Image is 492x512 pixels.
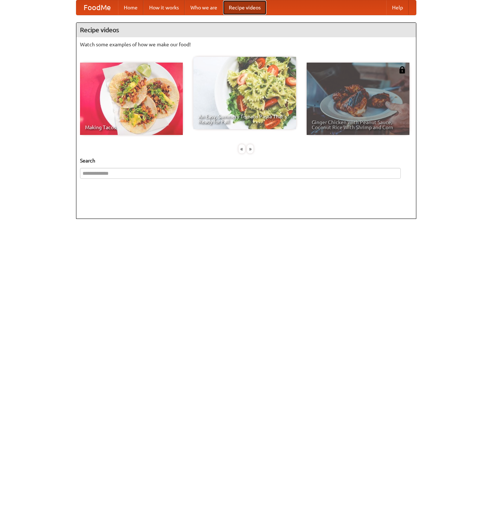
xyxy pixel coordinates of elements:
img: 483408.png [399,66,406,73]
span: Making Tacos [85,125,178,130]
a: Who we are [185,0,223,15]
h4: Recipe videos [76,23,416,37]
div: « [239,144,245,153]
a: Recipe videos [223,0,266,15]
div: » [247,144,253,153]
a: An Easy, Summery Tomato Pasta That's Ready for Fall [193,57,296,129]
a: FoodMe [76,0,118,15]
h5: Search [80,157,412,164]
a: Making Tacos [80,63,183,135]
span: An Easy, Summery Tomato Pasta That's Ready for Fall [198,114,291,124]
a: Help [386,0,409,15]
a: Home [118,0,143,15]
a: How it works [143,0,185,15]
p: Watch some examples of how we make our food! [80,41,412,48]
